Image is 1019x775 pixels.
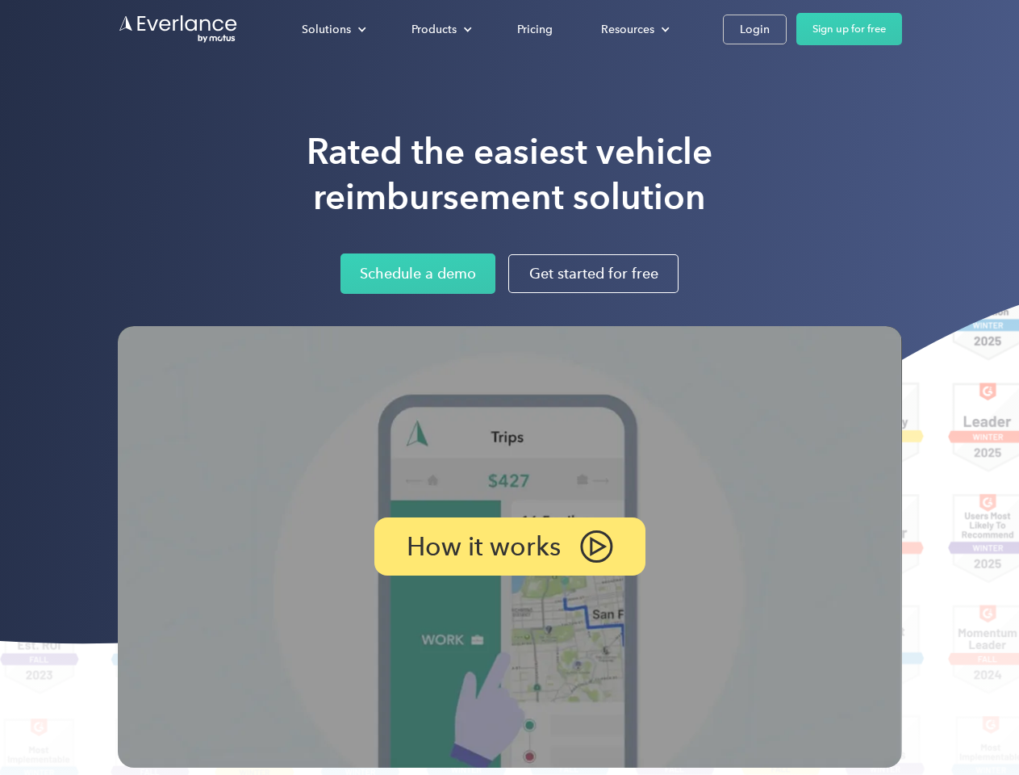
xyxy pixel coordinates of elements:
[302,19,351,40] div: Solutions
[407,537,561,556] p: How it works
[411,19,457,40] div: Products
[601,19,654,40] div: Resources
[501,15,569,44] a: Pricing
[508,254,679,293] a: Get started for free
[517,19,553,40] div: Pricing
[340,253,495,294] a: Schedule a demo
[307,129,712,220] h1: Rated the easiest vehicle reimbursement solution
[723,15,787,44] a: Login
[118,14,239,44] a: Go to homepage
[796,13,902,45] a: Sign up for free
[740,19,770,40] div: Login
